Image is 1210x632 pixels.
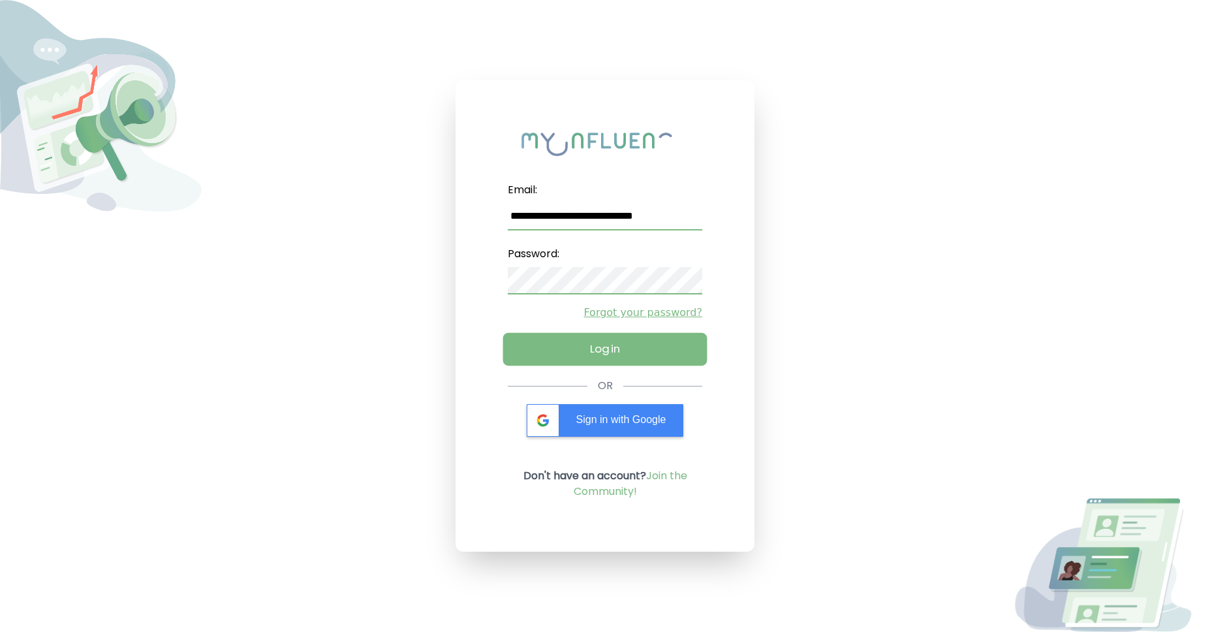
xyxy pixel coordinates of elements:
span: Sign in with Google [576,414,666,425]
a: Join the Community! [574,468,687,499]
p: Don't have an account? [508,468,702,499]
img: Login Image2 [1008,498,1210,632]
label: Password: [508,241,702,267]
div: OR [598,378,613,394]
img: My Influency [521,133,689,156]
label: Email: [508,177,702,203]
div: Sign in with Google [527,404,683,437]
a: Forgot your password? [508,305,702,321]
button: Log in [503,333,707,366]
